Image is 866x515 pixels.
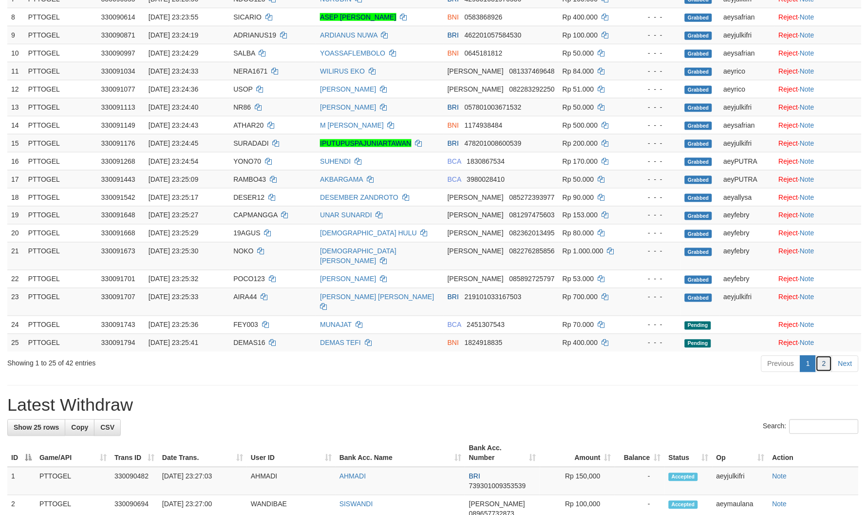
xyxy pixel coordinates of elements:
th: Action [769,439,859,467]
span: 330091176 [101,139,135,147]
div: - - - [636,247,677,256]
a: Reject [779,248,798,255]
span: YONO70 [233,157,261,165]
span: Grabbed [685,14,712,22]
td: · [775,62,862,80]
a: Reject [779,157,798,165]
span: [PERSON_NAME] [448,211,504,219]
a: DEMAS TEFI [320,339,361,347]
span: AIRA44 [233,293,257,301]
a: SISWANDI [339,500,373,508]
span: Copy 082276285856 to clipboard [509,248,555,255]
span: Copy 082283292250 to clipboard [509,85,555,93]
td: PTTOGEL [24,206,97,224]
a: [PERSON_NAME] [320,103,376,111]
span: ADRIANUS19 [233,31,276,39]
td: PTTOGEL [36,467,111,496]
label: Search: [763,420,859,434]
div: - - - [636,66,677,76]
td: 13 [7,98,24,116]
td: PTTOGEL [24,98,97,116]
td: PTTOGEL [24,116,97,134]
span: NOKO [233,248,253,255]
span: 330091707 [101,293,135,301]
input: Search: [790,420,859,434]
span: FEY003 [233,321,258,329]
td: aeyPUTRA [720,170,775,188]
div: - - - [636,320,677,330]
span: Grabbed [685,86,712,94]
th: Trans ID: activate to sort column ascending [111,439,158,467]
a: Note [800,275,815,283]
span: Rp 200.000 [563,139,598,147]
span: Copy 0583868926 to clipboard [465,13,503,21]
td: aeyallysa [720,188,775,206]
td: 22 [7,270,24,288]
a: UNAR SUNARDI [320,211,372,219]
span: Copy 057801003671532 to clipboard [465,103,522,111]
td: aeyjulkifri [720,98,775,116]
td: 12 [7,80,24,98]
td: 11 [7,62,24,80]
a: Reject [779,67,798,75]
td: · [775,316,862,334]
span: Rp 51.000 [563,85,594,93]
span: [PERSON_NAME] [448,193,504,201]
a: Note [800,67,815,75]
span: BRI [448,293,459,301]
td: · [775,334,862,352]
td: 24 [7,316,24,334]
th: ID: activate to sort column descending [7,439,36,467]
span: BCA [448,321,461,329]
span: Copy 3980028410 to clipboard [467,175,505,183]
span: BRI [448,139,459,147]
span: RAMBO43 [233,175,266,183]
a: Reject [779,339,798,347]
span: 330091668 [101,229,135,237]
span: Grabbed [685,276,712,284]
td: aeyjulkifri [720,288,775,316]
a: Reject [779,229,798,237]
a: Reject [779,211,798,219]
td: · [775,170,862,188]
div: - - - [636,12,677,22]
span: 330091443 [101,175,135,183]
span: NERA1671 [233,67,267,75]
span: Copy 085892725797 to clipboard [509,275,555,283]
span: Show 25 rows [14,424,59,432]
td: PTTOGEL [24,134,97,152]
a: Note [772,500,787,508]
span: Rp 90.000 [563,193,594,201]
span: [DATE] 23:24:33 [149,67,198,75]
td: · [775,152,862,170]
th: Op: activate to sort column ascending [713,439,769,467]
span: [DATE] 23:24:36 [149,85,198,93]
a: SUHENDI [320,157,351,165]
a: AHMADI [339,473,366,480]
th: Game/API: activate to sort column ascending [36,439,111,467]
span: Copy 219101033167503 to clipboard [465,293,522,301]
span: Grabbed [685,104,712,112]
span: [DATE] 23:24:54 [149,157,198,165]
a: [PERSON_NAME] [PERSON_NAME] [320,293,434,301]
a: DESEMBER ZANDROTO [320,193,398,201]
a: Note [800,211,815,219]
span: [DATE] 23:24:43 [149,121,198,129]
span: [DATE] 23:24:19 [149,31,198,39]
span: SICARIO [233,13,262,21]
td: 15 [7,134,24,152]
td: 25 [7,334,24,352]
span: NR86 [233,103,251,111]
td: aeyrico [720,80,775,98]
td: PTTOGEL [24,62,97,80]
span: Grabbed [685,32,712,40]
td: 8 [7,8,24,26]
span: [DATE] 23:25:29 [149,229,198,237]
div: - - - [636,174,677,184]
a: Note [800,293,815,301]
span: [DATE] 23:25:33 [149,293,198,301]
div: - - - [636,30,677,40]
span: BNI [448,49,459,57]
a: Show 25 rows [7,420,65,436]
th: Amount: activate to sort column ascending [540,439,615,467]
